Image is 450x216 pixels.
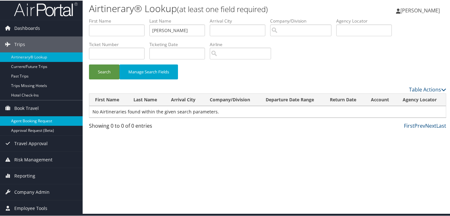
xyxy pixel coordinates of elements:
label: Airline [210,41,276,47]
td: No Airtineraries found within the given search parameters. [89,105,446,117]
h1: Airtinerary® Lookup [89,1,327,15]
span: Travel Approval [14,135,48,151]
div: Showing 0 to 0 of 0 entries [89,121,171,132]
span: Reporting [14,167,35,183]
label: Agency Locator [336,17,397,24]
a: [PERSON_NAME] [396,0,446,19]
th: Last Name: activate to sort column ascending [128,93,166,105]
a: Last [436,122,446,129]
th: Departure Date Range: activate to sort column ascending [260,93,324,105]
th: Return Date: activate to sort column ascending [324,93,365,105]
span: Book Travel [14,100,39,116]
th: Agency Locator: activate to sort column ascending [397,93,446,105]
label: Company/Division [270,17,336,24]
span: Company Admin [14,184,50,199]
th: Arrival City: activate to sort column ascending [165,93,204,105]
label: Last Name [149,17,210,24]
th: First Name: activate to sort column ascending [89,93,128,105]
th: Account: activate to sort column ascending [365,93,397,105]
a: Next [425,122,436,129]
label: Ticket Number [89,41,149,47]
a: Prev [414,122,425,129]
label: Ticketing Date [149,41,210,47]
label: First Name [89,17,149,24]
button: Manage Search Fields [119,64,178,79]
th: Company/Division [204,93,260,105]
span: Dashboards [14,20,40,36]
button: Search [89,64,119,79]
img: airportal-logo.png [14,1,78,16]
a: Table Actions [409,85,446,92]
span: Risk Management [14,151,52,167]
a: First [404,122,414,129]
small: (at least one field required) [177,3,268,14]
span: Trips [14,36,25,52]
span: [PERSON_NAME] [400,6,440,13]
span: Employee Tools [14,200,47,216]
label: Arrival City [210,17,270,24]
